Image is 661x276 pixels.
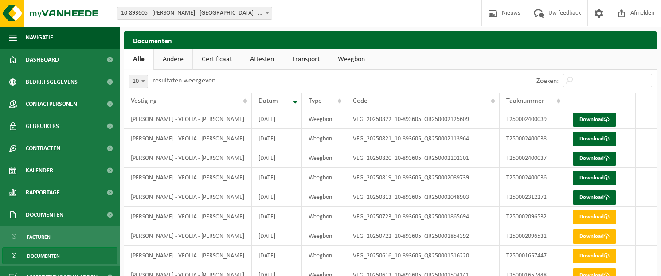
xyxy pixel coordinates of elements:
td: [DATE] [252,226,302,246]
td: [DATE] [252,207,302,226]
td: VEG_20250820_10-893605_QR250002102301 [346,148,500,168]
td: VEG_20250821_10-893605_QR250002113964 [346,129,500,148]
td: VEG_20250722_10-893605_QR250001854392 [346,226,500,246]
span: Dashboard [26,49,59,71]
td: T250002400036 [500,168,565,187]
td: VEG_20250822_10-893605_QR250002125609 [346,109,500,129]
span: Code [353,97,368,105]
a: Download [573,210,616,224]
td: Weegbon [302,109,346,129]
a: Documenten [2,247,117,264]
td: [DATE] [252,148,302,168]
td: [PERSON_NAME] - VEOLIA - [PERSON_NAME] [124,129,252,148]
td: VEG_20250813_10-893605_QR250002048903 [346,187,500,207]
td: T250002096532 [500,207,565,226]
td: [PERSON_NAME] - VEOLIA - [PERSON_NAME] [124,109,252,129]
td: VEG_20250819_10-893605_QR250002089739 [346,168,500,187]
span: Bedrijfsgegevens [26,71,78,93]
td: T250002400037 [500,148,565,168]
td: Weegbon [302,207,346,226]
a: Download [573,171,616,185]
a: Download [573,190,616,205]
span: Gebruikers [26,115,59,137]
a: Attesten [241,49,283,70]
td: T250002096531 [500,226,565,246]
td: T250002400038 [500,129,565,148]
td: [DATE] [252,129,302,148]
span: Type [309,97,322,105]
span: Kalender [26,159,53,182]
span: Datum [258,97,278,105]
span: Contracten [26,137,60,159]
td: T250001657447 [500,246,565,265]
span: 10 [129,75,148,88]
td: Weegbon [302,129,346,148]
td: VEG_20250723_10-893605_QR250001865694 [346,207,500,226]
span: 10 [129,75,148,88]
td: T250002400039 [500,109,565,129]
td: [PERSON_NAME] - VEOLIA - [PERSON_NAME] [124,226,252,246]
span: Vestiging [131,97,157,105]
label: Zoeken: [536,78,559,85]
td: [PERSON_NAME] - VEOLIA - [PERSON_NAME] [124,246,252,265]
span: 10-893605 - CHANTIER FERRERO - VEOLIA - ARLON [117,7,272,19]
td: [DATE] [252,187,302,207]
span: Navigatie [26,27,53,49]
a: Download [573,132,616,146]
td: [DATE] [252,168,302,187]
span: Taaknummer [506,97,544,105]
a: Download [573,152,616,166]
td: T250002312272 [500,187,565,207]
a: Andere [154,49,192,70]
a: Download [573,113,616,127]
a: Download [573,229,616,244]
a: Facturen [2,228,117,245]
td: Weegbon [302,246,346,265]
td: [PERSON_NAME] - VEOLIA - [PERSON_NAME] [124,207,252,226]
td: [DATE] [252,246,302,265]
h2: Documenten [124,31,657,49]
span: Rapportage [26,182,60,204]
span: Documenten [26,204,63,226]
a: Alle [124,49,153,70]
span: 10-893605 - CHANTIER FERRERO - VEOLIA - ARLON [117,7,272,20]
td: [DATE] [252,109,302,129]
a: Download [573,249,616,263]
span: Facturen [27,229,51,245]
td: VEG_20250616_10-893605_QR250001516220 [346,246,500,265]
label: resultaten weergeven [153,77,215,84]
span: Documenten [27,248,60,264]
a: Certificaat [193,49,241,70]
span: Contactpersonen [26,93,77,115]
td: Weegbon [302,168,346,187]
a: Transport [283,49,329,70]
td: [PERSON_NAME] - VEOLIA - [PERSON_NAME] [124,148,252,168]
td: [PERSON_NAME] - VEOLIA - [PERSON_NAME] [124,187,252,207]
a: Weegbon [329,49,374,70]
td: Weegbon [302,226,346,246]
td: [PERSON_NAME] - VEOLIA - [PERSON_NAME] [124,168,252,187]
td: Weegbon [302,148,346,168]
td: Weegbon [302,187,346,207]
